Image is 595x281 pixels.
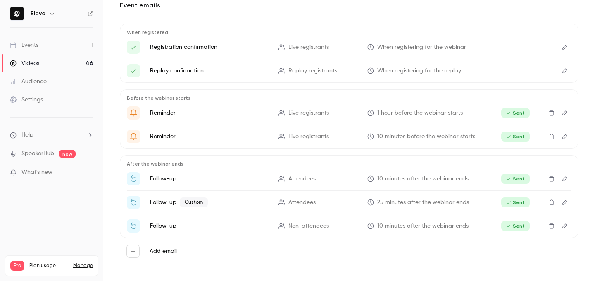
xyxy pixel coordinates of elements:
li: help-dropdown-opener [10,131,93,139]
a: Manage [73,262,93,269]
span: Sent [501,174,530,184]
li: {{ event_name }} va bientôt commencer [127,106,571,120]
span: Pro [10,261,24,271]
label: Add email [150,247,177,255]
button: Edit [558,64,571,77]
span: 10 minutes after the webinar ends [377,175,469,183]
button: Delete [545,106,558,120]
p: Follow-up [150,222,269,230]
p: Follow-up [150,197,269,207]
button: Edit [558,106,571,120]
span: 10 minutes before the webinar starts [377,132,475,141]
span: Sent [501,221,530,231]
span: Attendees [288,198,316,207]
p: Reminder [150,132,269,141]
div: Audience [10,77,47,86]
span: Custom [180,197,208,207]
li: {{ event_name }} commence dans 10 minutes [127,130,571,143]
h6: Elevo [31,10,45,18]
span: Live registrants [288,43,329,52]
span: What's new [21,168,52,177]
button: Edit [558,130,571,143]
button: Edit [558,219,571,233]
span: 10 minutes after the webinar ends [377,222,469,231]
li: Une dernier chose… votre cadeau 🎁 [127,196,571,209]
span: Live registrants [288,132,329,141]
span: Attendees [288,175,316,183]
span: Sent [501,197,530,207]
div: Settings [10,96,43,104]
span: new [59,150,76,158]
p: When registered [127,29,571,36]
span: 25 minutes after the webinar ends [377,198,469,207]
span: 1 hour before the webinar starts [377,109,463,118]
span: When registering for the replay [377,67,461,75]
button: Delete [545,130,558,143]
p: Registration confirmation [150,43,269,51]
button: Delete [545,219,558,233]
span: Replay registrants [288,67,337,75]
button: Delete [545,196,558,209]
p: Replay confirmation [150,67,269,75]
span: Plan usage [29,262,68,269]
span: Non-attendees [288,222,329,231]
span: Help [21,131,33,139]
p: Follow-up [150,175,269,183]
div: Events [10,41,38,49]
li: Merci d'avoir participé à {{ event_name }} [127,172,571,185]
button: Edit [558,196,571,209]
span: When registering for the webinar [377,43,466,52]
a: SpeakerHub [21,149,54,158]
button: Delete [545,172,558,185]
p: Before the webinar starts [127,95,571,101]
li: Voici le lien pour accéder à {{ event_name }} [127,41,571,54]
button: Edit [558,41,571,54]
div: Videos [10,59,39,67]
li: Regardez le replay de {{ event_name }} [127,219,571,233]
span: Sent [501,108,530,118]
p: After the webinar ends [127,161,571,167]
img: Elevo [10,7,24,20]
button: Edit [558,172,571,185]
h2: Event emails [120,0,578,10]
span: Sent [501,132,530,142]
p: Reminder [150,109,269,117]
span: Live registrants [288,109,329,118]
li: Voici le lien pour accéder à la vidéo {{ event_name }} [127,64,571,77]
